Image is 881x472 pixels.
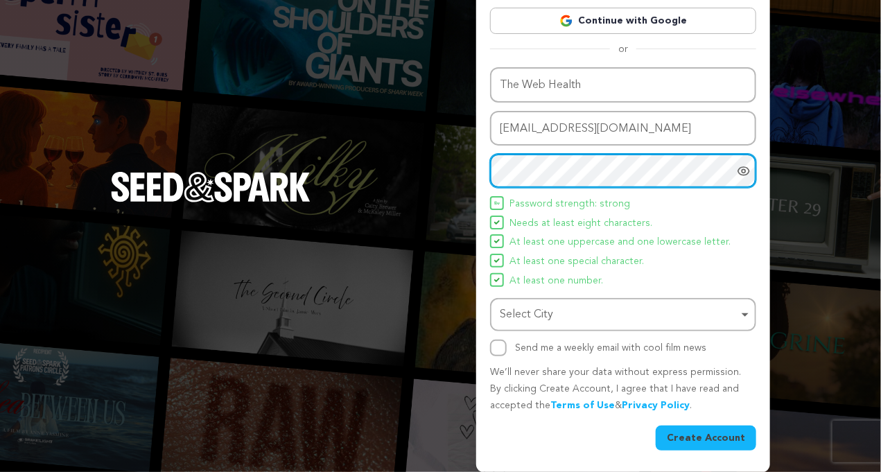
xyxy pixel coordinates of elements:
img: Seed&Spark Logo [111,172,311,202]
img: Google logo [559,14,573,28]
span: Password strength: strong [509,196,630,213]
span: At least one special character. [509,254,644,270]
input: Email address [490,111,756,146]
img: Seed&Spark Icon [494,220,500,225]
span: or [610,42,636,56]
button: Create Account [656,426,756,451]
img: Seed&Spark Icon [494,200,500,206]
label: Send me a weekly email with cool film news [515,343,706,353]
a: Terms of Use [550,401,615,410]
img: Seed&Spark Icon [494,238,500,244]
span: At least one number. [509,273,603,290]
a: Show password as plain text. Warning: this will display your password on the screen. [737,164,751,178]
img: Seed&Spark Icon [494,277,500,283]
a: Privacy Policy [622,401,690,410]
img: Seed&Spark Icon [494,258,500,263]
a: Continue with Google [490,8,756,34]
span: Needs at least eight characters. [509,216,652,232]
div: Select City [500,305,738,325]
p: We’ll never share your data without express permission. By clicking Create Account, I agree that ... [490,365,756,414]
a: Seed&Spark Homepage [111,172,311,230]
span: At least one uppercase and one lowercase letter. [509,234,731,251]
input: Name [490,67,756,103]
